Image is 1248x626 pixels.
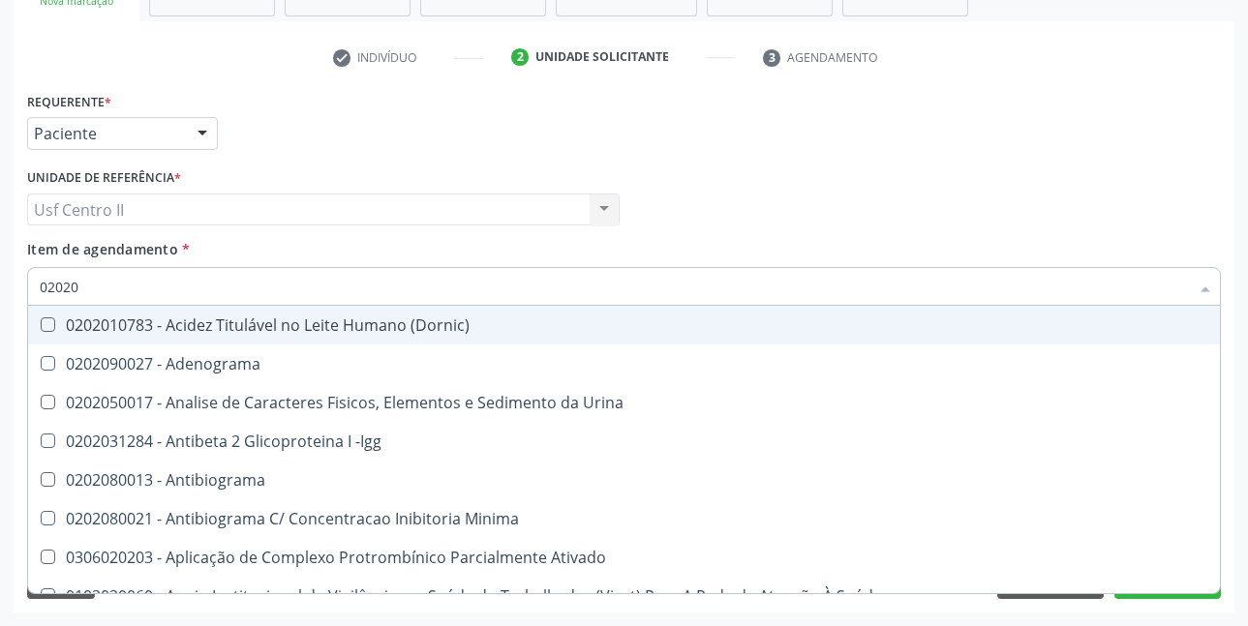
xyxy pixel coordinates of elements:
div: Unidade solicitante [535,48,669,66]
span: Paciente [34,124,178,143]
input: Buscar por procedimentos [40,267,1189,306]
label: Unidade de referência [27,164,181,194]
div: 2 [511,48,529,66]
label: Requerente [27,87,111,117]
span: Item de agendamento [27,240,178,258]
